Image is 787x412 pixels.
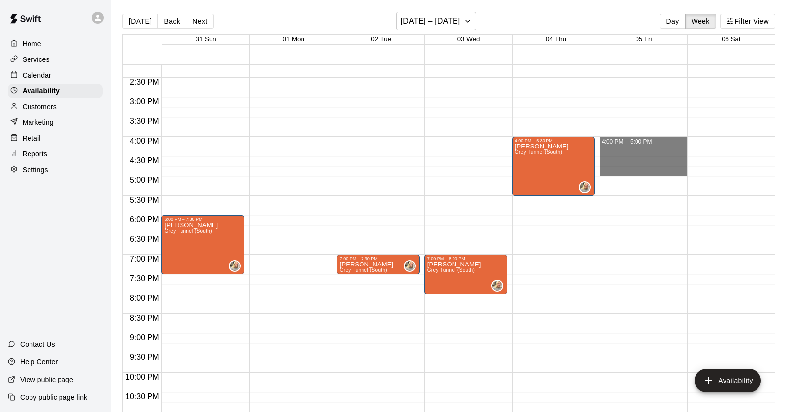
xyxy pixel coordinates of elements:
span: 8:00 PM [127,294,162,302]
img: Lindsay Stanford [492,281,502,291]
span: Grey Tunnel (South) [164,228,212,234]
span: 7:00 PM [127,255,162,263]
span: Grey Tunnel (South) [340,267,387,273]
button: 31 Sun [196,35,216,43]
a: Services [8,52,103,67]
div: 4:00 PM – 5:30 PM: Available [512,137,595,196]
span: Grey Tunnel (South) [427,267,475,273]
div: Lindsay Stanford [229,260,241,272]
span: 8:30 PM [127,314,162,322]
h6: [DATE] – [DATE] [401,14,460,28]
p: Calendar [23,70,51,80]
p: Reports [23,149,47,159]
button: Day [660,14,685,29]
div: Lindsay Stanford [404,260,416,272]
span: 10:30 PM [123,392,161,401]
div: 4:00 PM – 5:30 PM [515,138,592,143]
span: 6:30 PM [127,235,162,243]
a: Retail [8,131,103,146]
button: 01 Mon [282,35,304,43]
span: 7:30 PM [127,274,162,283]
p: Services [23,55,50,64]
button: 03 Wed [457,35,480,43]
p: Help Center [20,357,58,367]
p: Home [23,39,41,49]
button: [DATE] [122,14,158,29]
button: 02 Tue [371,35,391,43]
span: 5:30 PM [127,196,162,204]
a: Marketing [8,115,103,130]
span: 3:30 PM [127,117,162,125]
span: 4:00 PM – 5:00 PM [602,138,652,145]
a: Reports [8,147,103,161]
div: 7:00 PM – 7:30 PM [340,256,417,261]
img: Lindsay Stanford [580,182,590,192]
span: 9:30 PM [127,353,162,361]
button: Back [157,14,186,29]
button: Week [685,14,716,29]
img: Lindsay Stanford [405,261,415,271]
p: View public page [20,375,73,384]
a: Availability [8,84,103,98]
span: 3:00 PM [127,97,162,106]
button: [DATE] – [DATE] [396,12,477,30]
div: 7:00 PM – 8:00 PM: Available [424,255,507,294]
div: Lindsay Stanford [579,181,591,193]
button: Next [186,14,213,29]
div: 7:00 PM – 7:30 PM: Available [337,255,420,274]
button: Filter View [720,14,775,29]
img: Lindsay Stanford [230,261,240,271]
button: 06 Sat [722,35,741,43]
p: Settings [23,165,48,175]
p: Customers [23,102,57,112]
span: 2:30 PM [127,78,162,86]
span: 9:00 PM [127,333,162,342]
button: add [695,369,761,392]
span: 4:30 PM [127,156,162,165]
a: Settings [8,162,103,177]
p: Contact Us [20,339,55,349]
p: Retail [23,133,41,143]
button: 04 Thu [546,35,566,43]
span: 4:00 PM [127,137,162,145]
span: 10:00 PM [123,373,161,381]
div: Lindsay Stanford [491,280,503,292]
button: 05 Fri [635,35,652,43]
a: Customers [8,99,103,114]
div: 6:00 PM – 7:30 PM: Available [161,215,244,274]
p: Availability [23,86,60,96]
span: 5:00 PM [127,176,162,184]
div: 7:00 PM – 8:00 PM [427,256,504,261]
p: Copy public page link [20,392,87,402]
p: Marketing [23,118,54,127]
div: 6:00 PM – 7:30 PM [164,217,241,222]
a: Home [8,36,103,51]
span: 6:00 PM [127,215,162,224]
a: Calendar [8,68,103,83]
span: Grey Tunnel (South) [515,149,562,155]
